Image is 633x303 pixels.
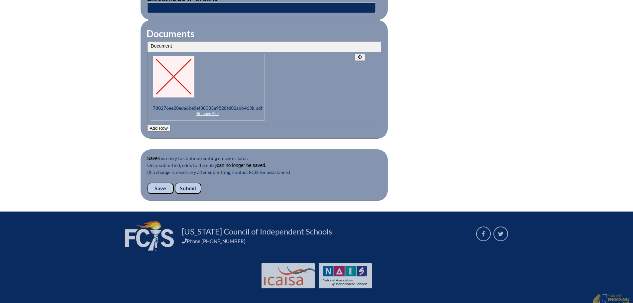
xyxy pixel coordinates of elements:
[217,163,265,168] b: can no longer be saved
[147,183,174,194] input: Save
[151,54,264,121] p: 7d0276ee20eda6be8ef38033a9828fd02abb463b.pdf
[153,56,194,97] img: 7d0276ee20eda6be8ef38033a9828fd02abb463b.pdf
[264,266,315,286] img: Int'l Council Advancing Independent School Accreditation logo
[153,111,263,116] a: Remove File
[147,155,381,162] p: this entry to continue editing it now or later.
[146,28,195,39] legend: Documents
[175,183,201,194] input: Submit
[179,226,335,237] a: [US_STATE] Council of Independent Schools
[147,162,381,183] p: Once submitted, edits to the entry . (If a change is necessary after submitting, contact FCIS for...
[148,42,351,52] th: Document
[125,221,174,251] img: FCIS_logo_white
[147,125,170,132] button: Add Row
[323,266,368,286] img: NAIS Logo
[182,238,468,244] div: Phone [PHONE_NUMBER]
[147,156,158,161] b: Save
